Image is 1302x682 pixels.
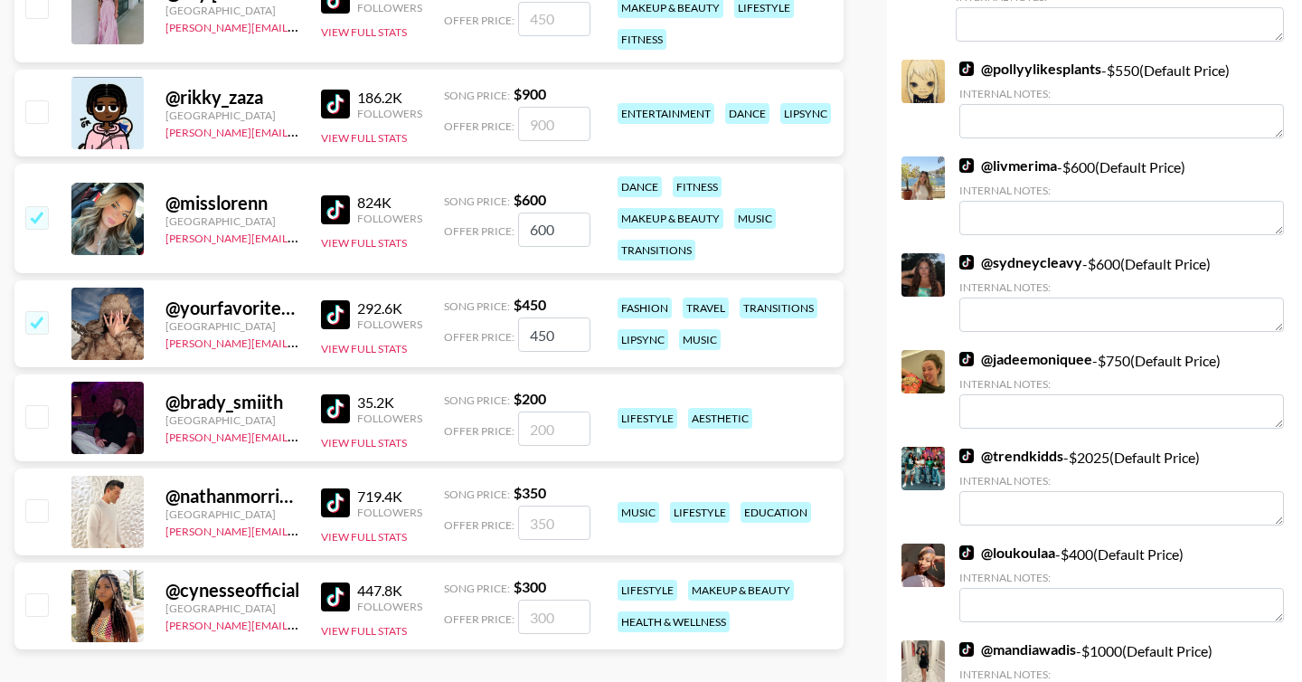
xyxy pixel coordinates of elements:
[959,156,1057,175] a: @livmerima
[959,158,974,173] img: TikTok
[165,319,299,333] div: [GEOGRAPHIC_DATA]
[683,298,729,318] div: travel
[618,329,668,350] div: lipsync
[518,600,590,634] input: 300
[618,29,666,50] div: fitness
[618,502,659,523] div: music
[444,89,510,102] span: Song Price:
[357,107,422,120] div: Followers
[959,350,1092,368] a: @jadeemoniquee
[514,296,546,313] strong: $ 450
[165,615,519,632] a: [PERSON_NAME][EMAIL_ADDRESS][PERSON_NAME][DOMAIN_NAME]
[740,298,817,318] div: transitions
[679,329,721,350] div: music
[959,642,974,657] img: TikTok
[959,474,1284,488] div: Internal Notes:
[357,317,422,331] div: Followers
[321,195,350,224] img: TikTok
[959,60,1101,78] a: @pollyylikesplants
[165,333,519,350] a: [PERSON_NAME][EMAIL_ADDRESS][PERSON_NAME][DOMAIN_NAME]
[165,579,299,601] div: @ cynesseofficial
[959,253,1082,271] a: @sydneycleavy
[321,488,350,517] img: TikTok
[165,391,299,413] div: @ brady_smiith
[618,298,672,318] div: fashion
[357,212,422,225] div: Followers
[357,89,422,107] div: 186.2K
[321,300,350,329] img: TikTok
[670,502,730,523] div: lifestyle
[741,502,811,523] div: education
[357,299,422,317] div: 292.6K
[780,103,831,124] div: lipsync
[444,393,510,407] span: Song Price:
[618,611,730,632] div: health & wellness
[165,521,519,538] a: [PERSON_NAME][EMAIL_ADDRESS][PERSON_NAME][DOMAIN_NAME]
[959,544,1055,562] a: @loukoulaa
[959,255,974,270] img: TikTok
[321,530,407,544] button: View Full Stats
[688,408,752,429] div: aesthetic
[444,488,510,501] span: Song Price:
[959,352,974,366] img: TikTok
[165,214,299,228] div: [GEOGRAPHIC_DATA]
[518,506,590,540] input: 350
[444,224,514,238] span: Offer Price:
[725,103,769,124] div: dance
[959,447,1063,465] a: @trendkidds
[959,184,1284,197] div: Internal Notes:
[959,60,1284,138] div: - $ 550 (Default Price)
[444,424,514,438] span: Offer Price:
[165,297,299,319] div: @ yourfavoriteelbow97
[321,624,407,638] button: View Full Stats
[673,176,722,197] div: fitness
[959,350,1284,429] div: - $ 750 (Default Price)
[959,447,1284,526] div: - $ 2025 (Default Price)
[321,236,407,250] button: View Full Stats
[321,90,350,118] img: TikTok
[444,299,510,313] span: Song Price:
[959,280,1284,294] div: Internal Notes:
[618,580,677,601] div: lifestyle
[165,507,299,521] div: [GEOGRAPHIC_DATA]
[321,25,407,39] button: View Full Stats
[357,393,422,412] div: 35.2K
[618,208,723,229] div: makeup & beauty
[444,14,514,27] span: Offer Price:
[618,408,677,429] div: lifestyle
[357,582,422,600] div: 447.8K
[321,436,407,450] button: View Full Stats
[959,640,1076,658] a: @mandiawadis
[518,107,590,141] input: 900
[321,394,350,423] img: TikTok
[959,253,1284,332] div: - $ 600 (Default Price)
[959,156,1284,235] div: - $ 600 (Default Price)
[518,412,590,446] input: 200
[444,518,514,532] span: Offer Price:
[357,488,422,506] div: 719.4K
[959,62,974,76] img: TikTok
[165,427,519,444] a: [PERSON_NAME][EMAIL_ADDRESS][PERSON_NAME][DOMAIN_NAME]
[321,583,350,611] img: TikTok
[321,342,407,355] button: View Full Stats
[165,4,299,17] div: [GEOGRAPHIC_DATA]
[959,544,1284,622] div: - $ 400 (Default Price)
[165,413,299,427] div: [GEOGRAPHIC_DATA]
[444,119,514,133] span: Offer Price:
[514,85,546,102] strong: $ 900
[959,668,1284,681] div: Internal Notes:
[321,131,407,145] button: View Full Stats
[618,103,714,124] div: entertainment
[514,578,546,595] strong: $ 300
[618,240,695,260] div: transitions
[959,87,1284,100] div: Internal Notes:
[357,600,422,613] div: Followers
[357,194,422,212] div: 824K
[165,228,519,245] a: [PERSON_NAME][EMAIL_ADDRESS][PERSON_NAME][DOMAIN_NAME]
[518,213,590,247] input: 600
[514,390,546,407] strong: $ 200
[959,545,974,560] img: TikTok
[444,582,510,595] span: Song Price:
[959,571,1284,584] div: Internal Notes:
[618,176,662,197] div: dance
